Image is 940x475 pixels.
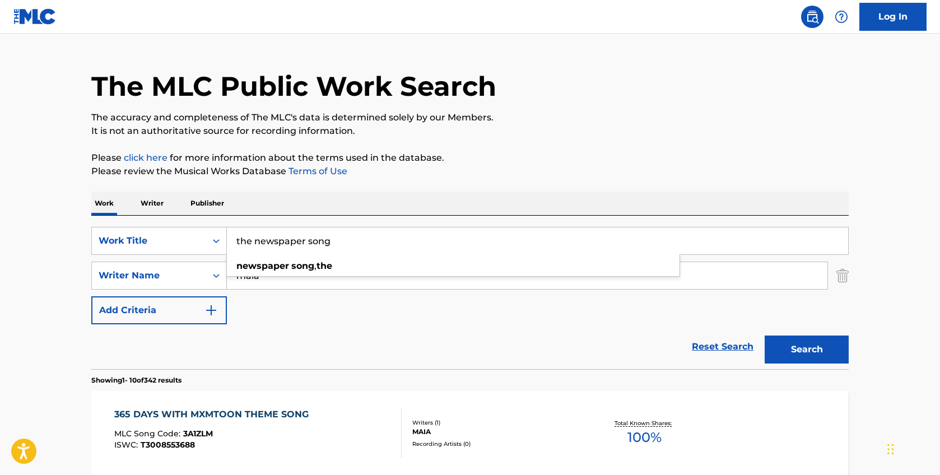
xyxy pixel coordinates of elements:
span: 100 % [627,427,662,448]
div: Work Title [99,234,199,248]
a: Reset Search [686,334,759,359]
img: 9d2ae6d4665cec9f34b9.svg [204,304,218,317]
span: T3008553688 [141,440,195,450]
p: The accuracy and completeness of The MLC's data is determined solely by our Members. [91,111,849,124]
div: Recording Artists ( 0 ) [412,440,581,448]
span: 3A1ZLM [183,429,213,439]
p: Showing 1 - 10 of 342 results [91,375,182,385]
a: Public Search [801,6,823,28]
button: Search [765,336,849,364]
a: Terms of Use [286,166,347,176]
p: Please review the Musical Works Database [91,165,849,178]
div: Help [830,6,853,28]
h1: The MLC Public Work Search [91,69,496,103]
div: 365 DAYS WITH MXMTOON THEME SONG [114,408,314,421]
strong: the [317,260,332,271]
p: Total Known Shares: [615,419,674,427]
strong: newspaper [236,260,289,271]
p: Please for more information about the terms used in the database. [91,151,849,165]
p: Work [91,192,117,215]
span: ISWC : [114,440,141,450]
p: It is not an authoritative source for recording information. [91,124,849,138]
img: help [835,10,848,24]
p: Publisher [187,192,227,215]
img: search [806,10,819,24]
span: MLC Song Code : [114,429,183,439]
span: , [314,260,317,271]
a: Log In [859,3,927,31]
button: Add Criteria [91,296,227,324]
form: Search Form [91,227,849,369]
a: click here [124,152,167,163]
img: Delete Criterion [836,262,849,290]
div: Drag [887,432,894,466]
div: Writer Name [99,269,199,282]
div: MAIA [412,427,581,437]
img: MLC Logo [13,8,57,25]
div: Writers ( 1 ) [412,418,581,427]
strong: song [291,260,314,271]
a: 365 DAYS WITH MXMTOON THEME SONGMLC Song Code:3A1ZLMISWC:T3008553688Writers (1)MAIARecording Arti... [91,391,849,475]
p: Writer [137,192,167,215]
iframe: Chat Widget [884,421,940,475]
